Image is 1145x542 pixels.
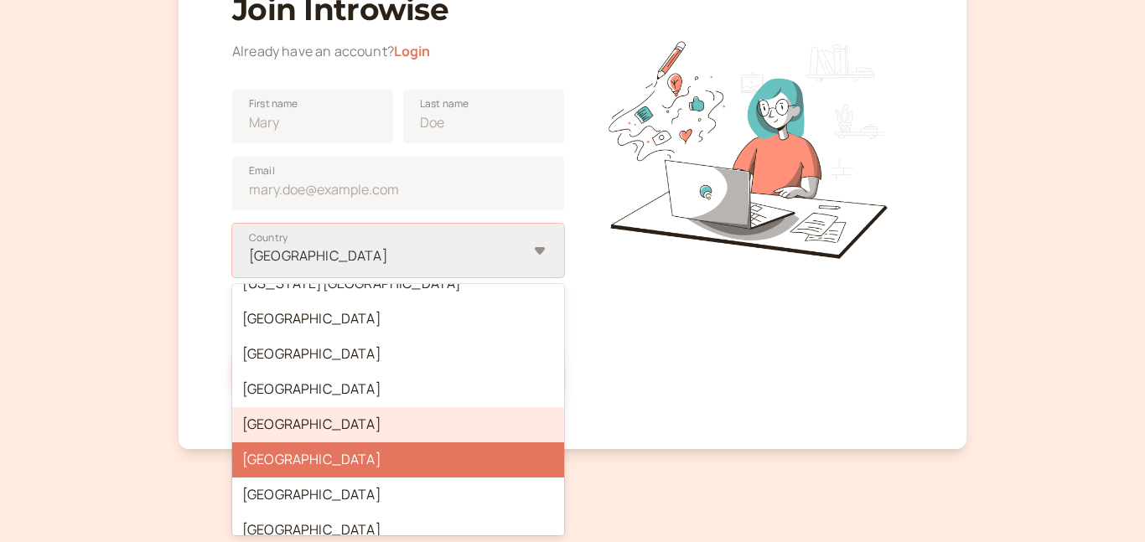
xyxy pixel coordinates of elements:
div: [GEOGRAPHIC_DATA] [232,442,564,477]
span: Email [249,163,275,179]
input: [GEOGRAPHIC_DATA]Tokelau[GEOGRAPHIC_DATA][GEOGRAPHIC_DATA][GEOGRAPHIC_DATA][GEOGRAPHIC_DATA][GEOG... [247,246,250,266]
div: [US_STATE][GEOGRAPHIC_DATA] [232,266,564,302]
span: Last name [420,95,469,112]
div: [GEOGRAPHIC_DATA] [232,302,564,337]
a: Login [394,42,431,60]
div: [GEOGRAPHIC_DATA] [232,477,564,513]
input: Email [232,157,564,210]
div: [GEOGRAPHIC_DATA] [232,372,564,407]
div: [GEOGRAPHIC_DATA] [232,407,564,442]
div: [GEOGRAPHIC_DATA] [232,337,564,372]
iframe: Chat Widget [1061,462,1145,542]
span: Country [249,230,288,246]
div: Already have an account? [232,41,564,63]
input: First name [232,90,393,143]
input: Last name [403,90,564,143]
span: First name [249,95,298,112]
